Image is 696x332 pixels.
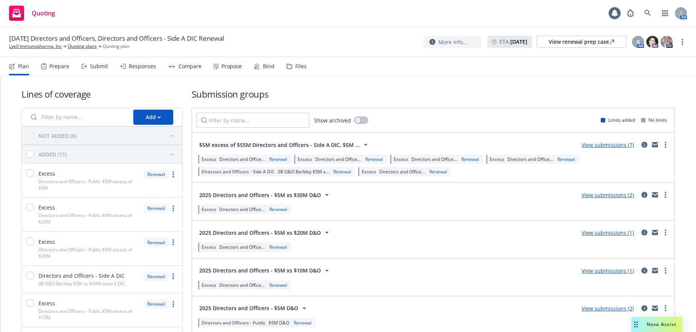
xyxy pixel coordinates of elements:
button: 2025 Directors and Officers - $5M xs $30M D&O [197,187,334,202]
div: Renewal [143,238,169,247]
div: Responses [129,63,156,69]
button: 2025 Directors and Officers - $5M D&O [197,301,311,316]
div: Renewal [364,156,385,162]
div: Renewal [268,282,288,288]
a: circleInformation [640,228,649,237]
div: Bind [263,63,275,69]
div: Plan [18,63,29,69]
div: Files [295,63,307,69]
span: 2025 Directors and Officers - $5M xs $10M D&O [199,266,321,274]
h1: Lines of coverage [21,88,183,100]
a: Quoting plans [68,43,97,50]
span: Directors and Office... [219,244,265,250]
a: Switch app [658,6,673,21]
a: circleInformation [640,304,649,313]
a: more [169,300,178,309]
span: [DATE] Directors and Officers, Directors and Officers - Side A DIC Renewal [9,34,224,43]
div: NOT ADDED (0) [38,132,76,140]
a: Report a Bug [623,6,638,21]
div: Prepare [49,63,69,69]
span: 2025 Directors and Officers - $5M D&O [199,304,298,312]
button: 2025 Directors and Officers - $5M xs $20M D&O [197,225,334,240]
div: Renewal [268,156,288,162]
a: more [661,228,670,237]
a: more [678,37,687,46]
button: ADDED (11) [38,148,178,160]
span: Nova Assist [647,321,676,327]
span: $5M D&O [269,320,289,326]
span: Excess [201,244,216,250]
span: Show archived [314,116,351,124]
div: Compare [179,63,201,69]
input: Filter by name... [26,110,129,125]
span: Directors and Office... [219,282,265,288]
a: mail [650,190,659,199]
span: Directors and Office... [379,168,425,175]
span: Directors and Office... [411,156,457,162]
a: View submissions (1) [582,229,634,236]
a: mail [650,304,659,313]
span: Directors and Officers - Public $5M excess of $15M [38,308,139,321]
button: NOT ADDED (0) [38,130,178,142]
span: Excess [201,206,216,213]
div: View renewal prep case [549,36,614,47]
div: No limits [641,117,667,123]
a: more [661,304,670,313]
span: Directors and Office... [219,156,265,162]
span: Directors and Officers - Side A DIC [38,272,125,280]
strong: [DATE] [510,38,527,45]
img: photo [646,36,658,48]
span: Excess [394,156,408,162]
span: Excess [38,299,55,307]
div: Drag to move [631,317,641,332]
input: Filter by name... [197,113,310,128]
img: photo [661,36,673,48]
span: Excess [362,168,376,175]
a: more [169,204,178,213]
span: 2025 Directors and Officers - $5M xs $30M D&O [199,191,321,199]
span: Directors and Officers - Side A DIC [201,168,275,175]
a: Search [640,6,655,21]
span: More info... [438,38,467,46]
span: Directors and Office... [315,156,361,162]
span: Directors and Officers - Public [201,320,266,326]
a: more [661,266,670,275]
a: mail [650,228,659,237]
a: circleInformation [640,140,649,149]
a: more [169,238,178,247]
span: Directors and Officers - Public $5M excess of $5M [38,178,139,191]
button: Add [133,110,173,125]
button: 2025 Directors and Officers - $5M xs $10M D&O [197,263,334,278]
div: Renewal [143,170,169,179]
a: mail [650,266,659,275]
div: Renewal [332,168,353,175]
div: Renewal [268,244,288,250]
a: more [661,140,670,149]
div: Renewal [143,299,169,309]
a: Quoting [6,3,58,24]
a: View submissions (2) [582,305,634,312]
button: Nova Assist [631,317,682,332]
span: Quoting plan [103,43,130,50]
a: View submissions (1) [582,267,634,274]
span: Directors and Officers - Public $5M excess of $35M [38,246,139,259]
span: Excess [298,156,312,162]
span: Excess [201,156,216,162]
a: more [169,170,178,179]
span: ETA : [499,38,527,46]
a: circleInformation [640,266,649,275]
span: 08 D&O Berkley $5M xs $40M Lead A DIC [38,280,125,287]
span: Excess [490,156,504,162]
span: B [636,38,640,46]
h1: Submission groups [192,88,675,100]
button: $5M excess of $55M Directors and Officers - Side A DIC, $5M ... [197,137,373,152]
div: Renewal [428,168,449,175]
a: View submissions (2) [582,191,634,199]
div: ADDED (11) [38,150,67,158]
div: Renewal [292,320,313,326]
span: Directors and Office... [507,156,553,162]
span: 2025 Directors and Officers - $5M xs $20M D&O [199,229,321,237]
div: Submit [90,63,108,69]
a: View renewal prep case [536,36,627,48]
a: View submissions (7) [582,141,634,148]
